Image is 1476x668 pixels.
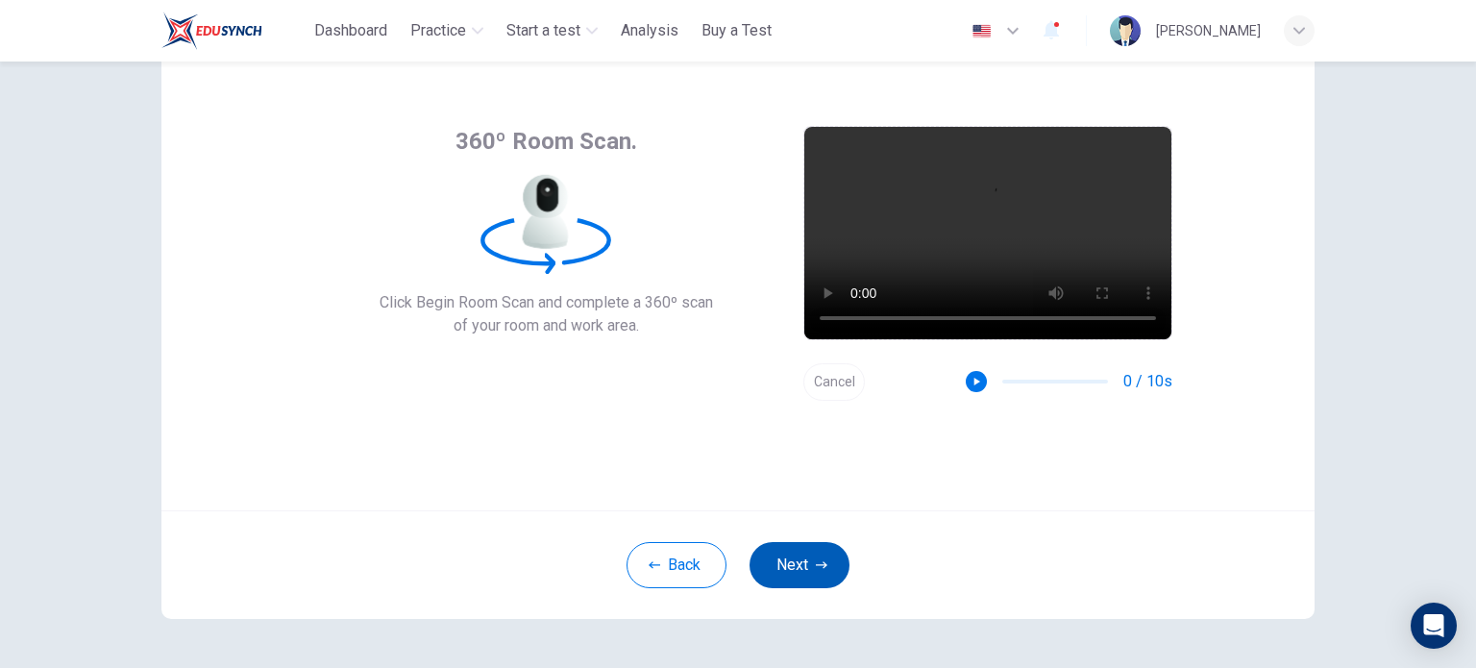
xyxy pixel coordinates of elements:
[1156,19,1261,42] div: [PERSON_NAME]
[506,19,580,42] span: Start a test
[380,314,713,337] span: of your room and work area.
[161,12,307,50] a: ELTC logo
[1123,370,1172,393] span: 0 / 10s
[499,13,605,48] button: Start a test
[1411,603,1457,649] div: Open Intercom Messenger
[970,24,994,38] img: en
[410,19,466,42] span: Practice
[701,19,772,42] span: Buy a Test
[621,19,678,42] span: Analysis
[380,291,713,314] span: Click Begin Room Scan and complete a 360º scan
[627,542,726,588] button: Back
[613,13,686,48] button: Analysis
[314,19,387,42] span: Dashboard
[307,13,395,48] button: Dashboard
[161,12,262,50] img: ELTC logo
[403,13,491,48] button: Practice
[750,542,849,588] button: Next
[455,126,637,157] span: 360º Room Scan.
[803,363,865,401] button: Cancel
[1110,15,1141,46] img: Profile picture
[694,13,779,48] button: Buy a Test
